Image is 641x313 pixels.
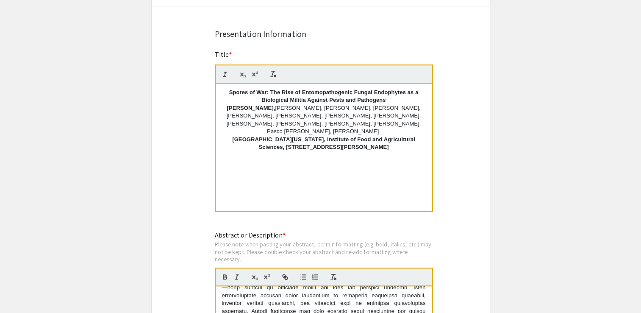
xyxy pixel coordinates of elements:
p: [PERSON_NAME], [PERSON_NAME], [PERSON_NAME], [PERSON_NAME], [PERSON_NAME], [PERSON_NAME], [PERSON... [222,104,426,136]
mat-label: Abstract or Description [215,231,286,240]
strong: [PERSON_NAME], [227,105,275,111]
div: Presentation Information [215,28,427,40]
iframe: Chat [6,275,36,307]
strong: Spores of War: The Rise of Entomopathogenic Fungal Endophytes as a Biological Militia Against Pes... [229,89,420,103]
div: Please note when pasting your abstract, certain formatting (e.g. bold, italics, etc.) may not be ... [215,240,433,263]
mat-label: Title [215,50,232,59]
strong: [GEOGRAPHIC_DATA][US_STATE], Institute of Food and Agricultural Sciences, [STREET_ADDRESS][PERSON... [232,136,416,150]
